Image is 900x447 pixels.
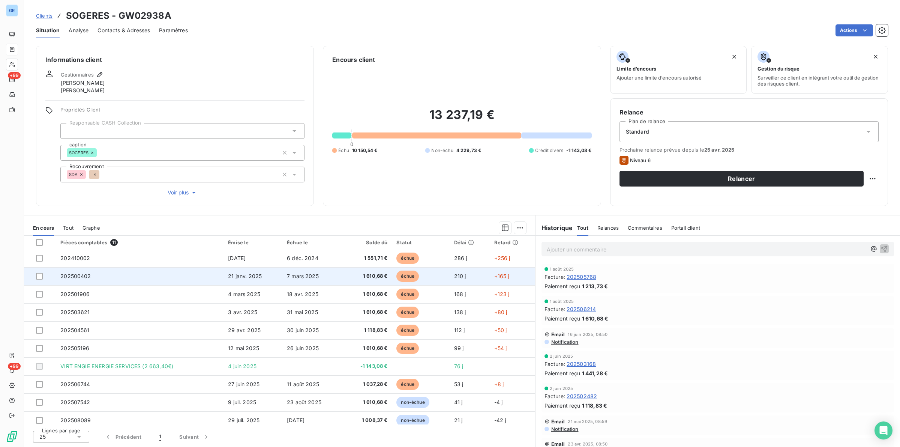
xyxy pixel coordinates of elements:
[346,399,387,406] span: 1 610,68 €
[582,315,609,322] span: 1 610,68 €
[228,363,256,369] span: 4 juin 2025
[550,299,574,304] span: 1 août 2025
[626,128,649,135] span: Standard
[544,315,580,322] span: Paiement reçu
[36,13,52,19] span: Clients
[60,273,91,279] span: 202500402
[567,392,597,400] span: 202502482
[60,399,90,405] span: 202507542
[60,327,89,333] span: 202504561
[97,149,103,156] input: Ajouter une valeur
[628,225,662,231] span: Commentaires
[757,66,799,72] span: Gestion du risque
[332,55,375,64] h6: Encours client
[60,255,90,261] span: 202410002
[566,147,592,154] span: -1 143,08 €
[550,386,573,391] span: 2 juin 2025
[582,282,608,290] span: 1 213,73 €
[60,417,91,423] span: 202508089
[751,46,888,94] button: Gestion du risqueSurveiller ce client en intégrant votre outil de gestion des risques client.
[535,223,573,232] h6: Historique
[874,421,892,439] div: Open Intercom Messenger
[8,363,21,370] span: +99
[36,12,52,20] a: Clients
[60,107,304,117] span: Propriétés Client
[67,128,73,134] input: Ajouter une valeur
[69,27,88,34] span: Analyse
[396,379,419,390] span: échue
[454,273,466,279] span: 210 j
[60,381,90,387] span: 202506744
[431,147,453,154] span: Non-échu
[550,339,579,345] span: Notification
[494,327,507,333] span: +50 j
[550,426,579,432] span: Notification
[287,309,318,315] span: 31 mai 2025
[396,415,429,426] span: non-échue
[287,417,304,423] span: [DATE]
[228,417,259,423] span: 29 juil. 2025
[396,289,419,300] span: échue
[6,74,18,86] a: +99
[287,273,319,279] span: 7 mars 2025
[396,239,445,245] div: Statut
[170,429,219,445] button: Suivant
[551,331,565,337] span: Email
[350,141,353,147] span: 0
[396,307,419,318] span: échue
[567,360,596,368] span: 202503168
[454,363,463,369] span: 76 j
[616,66,656,72] span: Limite d’encours
[619,171,864,187] button: Relancer
[567,273,596,281] span: 202505768
[228,381,259,387] span: 27 juin 2025
[494,417,506,423] span: -42 j
[396,397,429,408] span: non-échue
[6,430,18,442] img: Logo LeanPay
[396,253,419,264] span: échue
[577,225,588,231] span: Tout
[66,9,171,23] h3: SOGERES - GW02938A
[159,27,188,34] span: Paramètres
[544,392,565,400] span: Facture :
[454,309,466,315] span: 138 j
[757,75,882,87] span: Surveiller ce client en intégrant votre outil de gestion des risques client.
[610,46,747,94] button: Limite d’encoursAjouter une limite d’encours autorisé
[228,291,260,297] span: 4 mars 2025
[396,271,419,282] span: échue
[36,27,60,34] span: Situation
[97,27,150,34] span: Contacts & Adresses
[582,369,608,377] span: 1 441,28 €
[568,419,607,424] span: 21 mai 2025, 08:59
[550,267,574,271] span: 1 août 2025
[550,354,573,358] span: 2 juin 2025
[352,147,378,154] span: 10 150,54 €
[33,225,54,231] span: En cours
[671,225,700,231] span: Portail client
[60,188,304,197] button: Voir plus
[454,399,463,405] span: 41 j
[454,345,464,351] span: 99 j
[619,147,879,153] span: Prochaine relance prévue depuis le
[287,291,318,297] span: 18 avr. 2025
[454,255,467,261] span: 286 j
[6,5,18,17] div: GR
[287,327,319,333] span: 30 juin 2025
[287,255,318,261] span: 6 déc. 2024
[45,55,304,64] h6: Informations client
[60,291,90,297] span: 202501906
[61,79,105,87] span: [PERSON_NAME]
[544,282,580,290] span: Paiement reçu
[567,305,596,313] span: 202506214
[346,309,387,316] span: 1 610,68 €
[494,239,531,245] div: Retard
[8,72,21,79] span: +99
[69,151,88,155] span: SOGERES
[494,291,510,297] span: +123 j
[287,345,319,351] span: 26 juin 2025
[60,239,219,246] div: Pièces comptables
[63,225,73,231] span: Tout
[494,381,504,387] span: +8 j
[228,273,262,279] span: 21 janv. 2025
[346,327,387,334] span: 1 118,83 €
